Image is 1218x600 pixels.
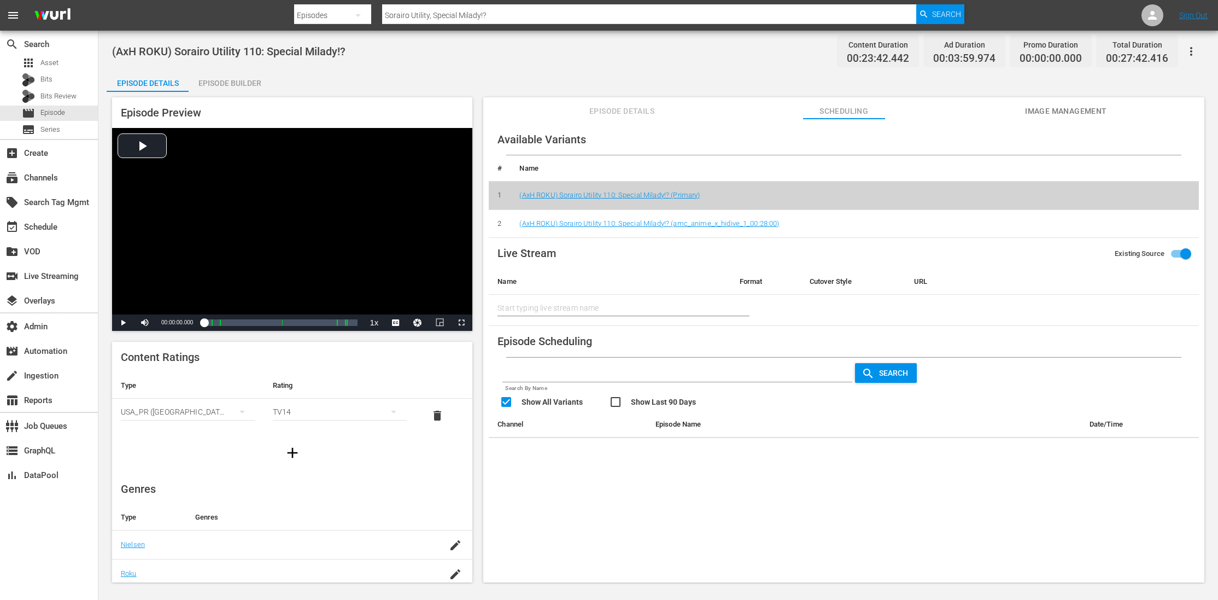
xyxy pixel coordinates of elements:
th: Cutover Style [801,269,905,295]
span: 00:00:00.000 [161,319,193,325]
button: Mute [134,314,156,331]
td: 2 [489,209,511,238]
button: Episode Builder [189,70,271,92]
span: 00:27:42.416 [1106,53,1168,65]
th: Channel [489,411,647,438]
p: Search By Name [502,384,852,393]
th: Format [731,269,801,295]
th: Rating [264,372,416,399]
a: Roku [121,569,137,578]
div: TV14 [273,397,407,427]
span: Series [40,124,60,135]
span: Episode Details [581,104,663,118]
a: Sign Out [1179,11,1208,20]
th: Date/Time [1081,411,1199,438]
span: Automation [5,345,19,358]
span: Search [875,369,917,377]
span: Asset [40,57,58,68]
span: delete [431,409,444,422]
span: Genres [121,482,156,496]
div: Bits Review [22,90,35,103]
div: Episode Builder [189,70,271,96]
th: Name [489,269,730,295]
span: Episode [40,107,65,118]
span: menu [7,9,20,22]
div: Progress Bar [204,319,358,326]
span: Episode Preview [121,106,201,119]
span: Overlays [5,294,19,307]
span: VOD [5,245,19,258]
span: Admin [5,320,19,333]
span: Existing Source [1115,248,1164,259]
span: 00:23:42.442 [847,53,909,65]
span: (AxH ROKU) Sorairo Utility 110: Special Milady!? [112,45,346,58]
span: Live Streaming [5,270,19,283]
span: DataPool [5,469,19,482]
th: URL [905,269,1181,295]
span: Job Queues [5,420,19,433]
button: Captions [385,314,407,331]
button: Play [112,314,134,331]
button: Search [855,363,917,383]
span: Reports [5,394,19,407]
div: Episode Details [107,70,189,96]
div: Promo Duration [1020,37,1082,53]
td: 1 [489,182,511,210]
button: delete [424,403,450,429]
span: Search [932,4,961,24]
th: # [489,155,511,182]
span: Bits Review [40,91,77,102]
div: Content Duration [847,37,909,53]
div: Total Duration [1106,37,1168,53]
span: Schedule [5,220,19,234]
th: Type [112,504,186,531]
span: Ingestion [5,369,19,382]
span: Image Management [1025,104,1107,118]
a: Nielsen [121,540,145,549]
div: Video Player [112,128,472,331]
span: Available Variants [497,133,586,146]
span: Episode [22,107,35,120]
span: Channels [5,171,19,184]
button: Fullscreen [450,314,472,331]
button: Picture-in-Picture [429,314,450,331]
span: 00:03:59.974 [933,53,996,65]
div: Bits [22,73,35,86]
span: Episode Scheduling [497,335,592,348]
button: Episode Details [107,70,189,92]
a: (AxH ROKU) Sorairo Utility 110: Special Milady!? (amc_anime_x_hidive_1_00:28:00) [519,219,779,228]
div: Ad Duration [933,37,996,53]
span: 00:00:00.000 [1020,53,1082,65]
a: (AxH ROKU) Sorairo Utility 110: Special Milady!? (Primary) [519,191,700,199]
th: Episode Name [647,411,1002,438]
button: Search [916,4,964,24]
img: ans4CAIJ8jUAAAAAAAAAAAAAAAAAAAAAAAAgQb4GAAAAAAAAAAAAAAAAAAAAAAAAJMjXAAAAAAAAAAAAAAAAAAAAAAAAgAT5G... [26,3,79,28]
table: simple table [112,372,472,433]
span: Bits [40,74,52,85]
span: Search [5,38,19,51]
span: GraphQL [5,444,19,457]
th: Genres [186,504,435,531]
span: Create [5,147,19,160]
span: Scheduling [803,104,885,118]
th: Name [511,155,1199,182]
span: Live Stream [497,247,556,260]
button: Playback Rate [363,314,385,331]
div: USA_PR ([GEOGRAPHIC_DATA]) [121,397,255,427]
span: Asset [22,56,35,69]
span: Series [22,123,35,136]
button: Jump To Time [407,314,429,331]
th: Type [112,372,264,399]
span: Content Ratings [121,351,200,364]
span: Search Tag Mgmt [5,196,19,209]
